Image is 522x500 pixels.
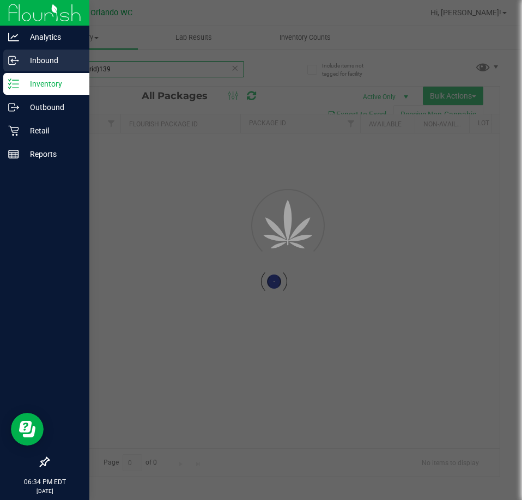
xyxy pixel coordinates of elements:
inline-svg: Analytics [8,32,19,42]
inline-svg: Outbound [8,102,19,113]
inline-svg: Inventory [8,78,19,89]
p: 06:34 PM EDT [5,477,84,487]
p: Outbound [19,101,84,114]
p: Analytics [19,31,84,44]
p: [DATE] [5,487,84,495]
p: Inventory [19,77,84,90]
p: Reports [19,148,84,161]
inline-svg: Reports [8,149,19,160]
p: Retail [19,124,84,137]
inline-svg: Inbound [8,55,19,66]
iframe: Resource center [11,413,44,446]
p: Inbound [19,54,84,67]
inline-svg: Retail [8,125,19,136]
